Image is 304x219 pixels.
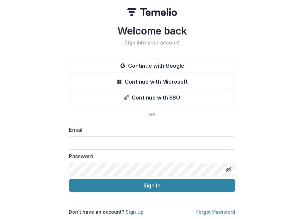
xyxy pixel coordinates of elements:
[69,126,231,134] label: Email
[196,209,235,215] a: Forgot Password
[126,209,144,215] a: Sign Up
[69,75,235,88] button: Continue with Microsoft
[127,8,177,16] img: Temelio
[69,25,235,37] h1: Welcome back
[69,179,235,192] button: Sign In
[69,59,235,72] button: Continue with Google
[69,152,231,160] label: Password
[69,91,235,104] button: Continue with SSO
[69,39,235,46] h2: Sign into your account
[223,164,234,175] button: Toggle password visibility
[69,208,144,215] p: Don't have an account?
